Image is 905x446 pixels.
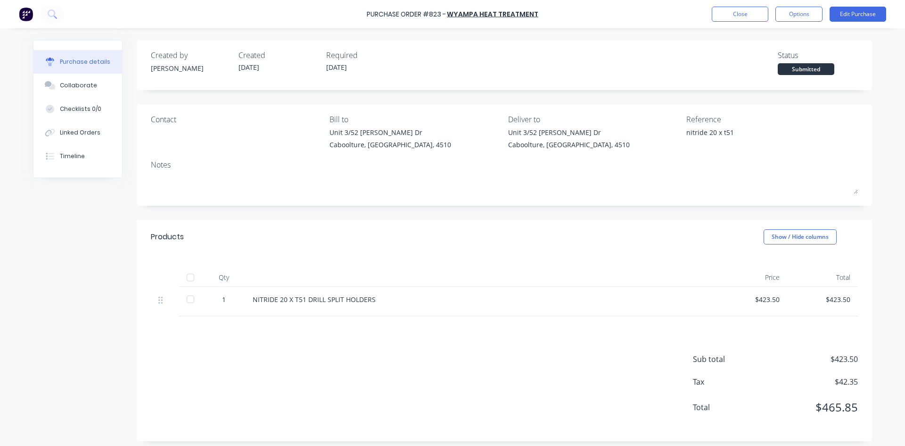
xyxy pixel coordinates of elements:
div: Created [239,50,319,61]
button: Purchase details [33,50,122,74]
div: Reference [686,114,858,125]
div: $423.50 [795,295,850,304]
div: Status [778,50,858,61]
div: Timeline [60,152,85,160]
div: $423.50 [724,295,780,304]
div: Unit 3/52 [PERSON_NAME] Dr [329,127,451,137]
div: Required [326,50,406,61]
div: Caboolture, [GEOGRAPHIC_DATA], 4510 [508,140,630,150]
div: Purchase Order #823 - [367,9,446,19]
div: Submitted [778,63,834,75]
button: Show / Hide columns [764,229,837,244]
span: $423.50 [764,353,858,365]
button: Collaborate [33,74,122,97]
div: Contact [151,114,322,125]
img: Factory [19,7,33,21]
div: Created by [151,50,231,61]
div: Unit 3/52 [PERSON_NAME] Dr [508,127,630,137]
button: Edit Purchase [830,7,886,22]
div: Bill to [329,114,501,125]
a: WYAMPA HEAT TREATMENT [447,9,538,19]
span: $465.85 [764,399,858,416]
button: Checklists 0/0 [33,97,122,121]
div: Linked Orders [60,128,100,137]
div: Collaborate [60,81,97,90]
div: Products [151,231,184,243]
div: Deliver to [508,114,680,125]
span: $42.35 [764,376,858,387]
div: Checklists 0/0 [60,105,101,113]
button: Options [775,7,823,22]
div: Qty [203,268,245,287]
button: Timeline [33,144,122,168]
div: [PERSON_NAME] [151,63,231,73]
textarea: nitride 20 x t51 [686,127,804,149]
span: Sub total [693,353,764,365]
div: Caboolture, [GEOGRAPHIC_DATA], 4510 [329,140,451,150]
div: Total [787,268,858,287]
span: Total [693,402,764,413]
div: Price [716,268,787,287]
div: NITRIDE 20 X T51 DRILL SPLIT HOLDERS [253,295,709,304]
button: Close [712,7,768,22]
button: Linked Orders [33,121,122,144]
div: Notes [151,159,858,170]
span: Tax [693,376,764,387]
div: Purchase details [60,58,110,66]
div: 1 [210,295,238,304]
